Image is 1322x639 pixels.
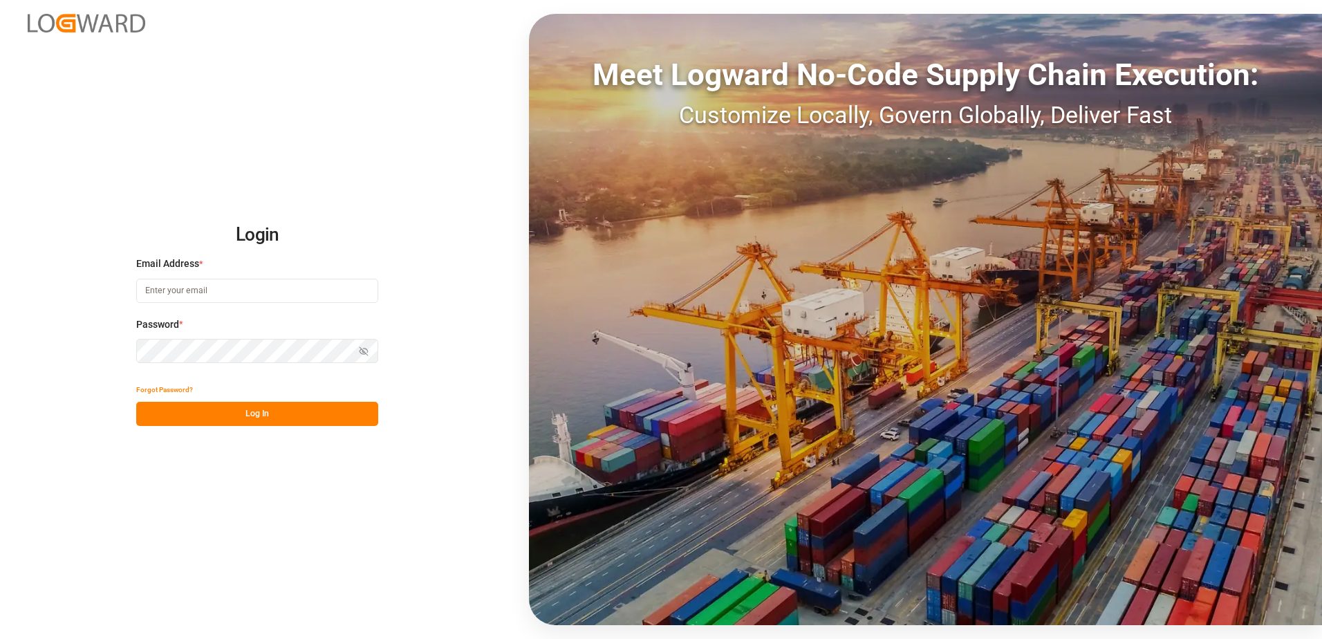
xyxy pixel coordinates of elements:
[136,279,378,303] input: Enter your email
[136,257,199,271] span: Email Address
[136,317,179,332] span: Password
[529,98,1322,133] div: Customize Locally, Govern Globally, Deliver Fast
[28,14,145,33] img: Logward_new_orange.png
[529,52,1322,98] div: Meet Logward No-Code Supply Chain Execution:
[136,378,193,402] button: Forgot Password?
[136,213,378,257] h2: Login
[136,402,378,426] button: Log In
